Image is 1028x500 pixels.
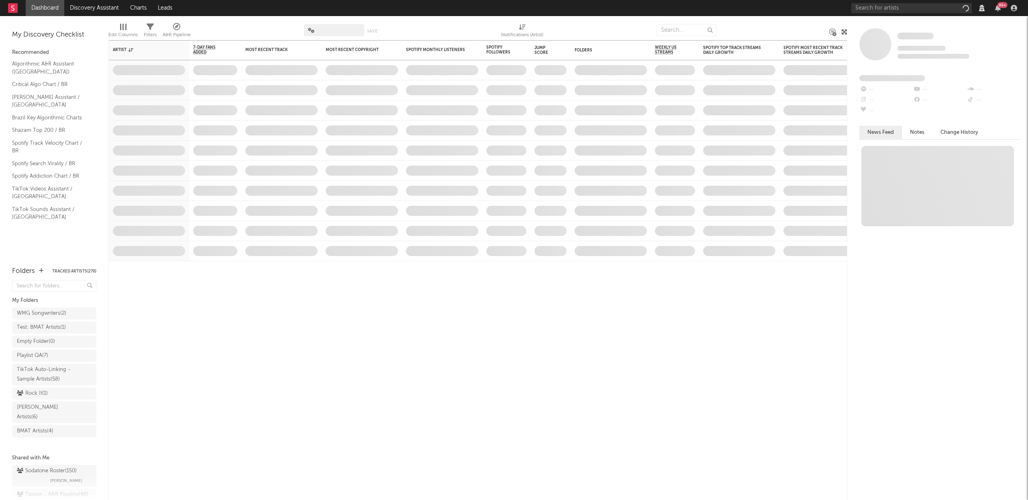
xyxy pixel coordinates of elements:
[12,465,96,487] a: Sodatone Roster(150)[PERSON_NAME]
[897,32,934,40] a: Some Artist
[12,280,96,292] input: Search for folders...
[12,184,88,201] a: TikTok Videos Assistant / [GEOGRAPHIC_DATA]
[902,126,932,139] button: Notes
[17,365,73,384] div: TikTok Auto-Linking - Sample Artists ( 58 )
[17,323,66,332] div: Test: BMAT Artists ( 1 )
[897,54,969,59] span: 0 fans last week
[12,113,88,122] a: Brazil Key Algorithmic Charts
[12,266,35,276] div: Folders
[897,46,946,51] span: Tracking Since: [DATE]
[12,307,96,320] a: WMG Songwriters(2)
[859,95,913,105] div: --
[17,351,48,361] div: Playlist QA ( 7 )
[17,403,73,422] div: [PERSON_NAME] Artists ( 6 )
[851,3,972,13] input: Search for artists
[501,30,543,40] div: Notifications (Artist)
[193,45,225,55] span: 7-Day Fans Added
[12,425,96,437] a: BMAT Artists(4)
[12,322,96,334] a: Test: BMAT Artists(1)
[997,2,1008,8] div: 99 +
[534,45,555,55] div: Jump Score
[17,466,77,476] div: Sodatone Roster ( 150 )
[326,47,386,52] div: Most Recent Copyright
[12,30,96,40] div: My Discovery Checklist
[486,45,514,55] div: Spotify Followers
[17,426,53,436] div: BMAT Artists ( 4 )
[12,350,96,362] a: Playlist QA(7)
[655,45,683,55] span: Weekly US Streams
[12,93,88,109] a: [PERSON_NAME] Assistant / [GEOGRAPHIC_DATA]
[967,95,1020,105] div: --
[367,29,377,33] button: Save
[17,337,55,346] div: Empty Folder ( 0 )
[144,20,157,43] div: Filters
[245,47,306,52] div: Most Recent Track
[932,126,986,139] button: Change History
[859,84,913,95] div: --
[50,476,82,486] span: [PERSON_NAME]
[575,48,635,53] div: Folders
[501,20,543,43] div: Notifications (Artist)
[17,309,66,318] div: WMG Songwriters ( 2 )
[52,269,96,273] button: Tracked Artists(270)
[12,205,88,221] a: TikTok Sounds Assistant / [GEOGRAPHIC_DATA]
[12,453,96,463] div: Shared with Me
[12,80,88,89] a: Critical Algo Chart / BR
[12,159,88,168] a: Spotify Search Virality / BR
[144,30,157,40] div: Filters
[783,45,844,55] div: Spotify Most Recent Track Streams Daily Growth
[967,84,1020,95] div: --
[163,30,191,40] div: A&R Pipeline
[859,126,902,139] button: News Feed
[12,172,88,180] a: Spotify Addiction Chart / BR
[406,47,466,52] div: Spotify Monthly Listeners
[17,490,88,500] div: Taiwan - A&R Pipeline ( 48 )
[913,95,966,105] div: --
[163,20,191,43] div: A&R Pipeline
[12,336,96,348] a: Empty Folder(0)
[113,47,173,52] div: Artist
[12,402,96,423] a: [PERSON_NAME] Artists(6)
[108,30,138,40] div: Edit Columns
[17,389,48,398] div: Rock It ( 1 )
[108,20,138,43] div: Edit Columns
[12,126,88,135] a: Shazam Top 200 / BR
[995,5,1001,11] button: 99+
[913,84,966,95] div: --
[859,105,913,116] div: --
[897,33,934,39] span: Some Artist
[12,364,96,385] a: TikTok Auto-Linking - Sample Artists(58)
[12,296,96,305] div: My Folders
[12,387,96,400] a: Rock It(1)
[859,75,925,81] span: Fans Added by Platform
[657,24,717,36] input: Search...
[12,48,96,57] div: Recommended
[12,139,88,155] a: Spotify Track Velocity Chart / BR
[703,45,763,55] div: Spotify Top Track Streams Daily Growth
[12,59,88,76] a: Algorithmic A&R Assistant ([GEOGRAPHIC_DATA])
